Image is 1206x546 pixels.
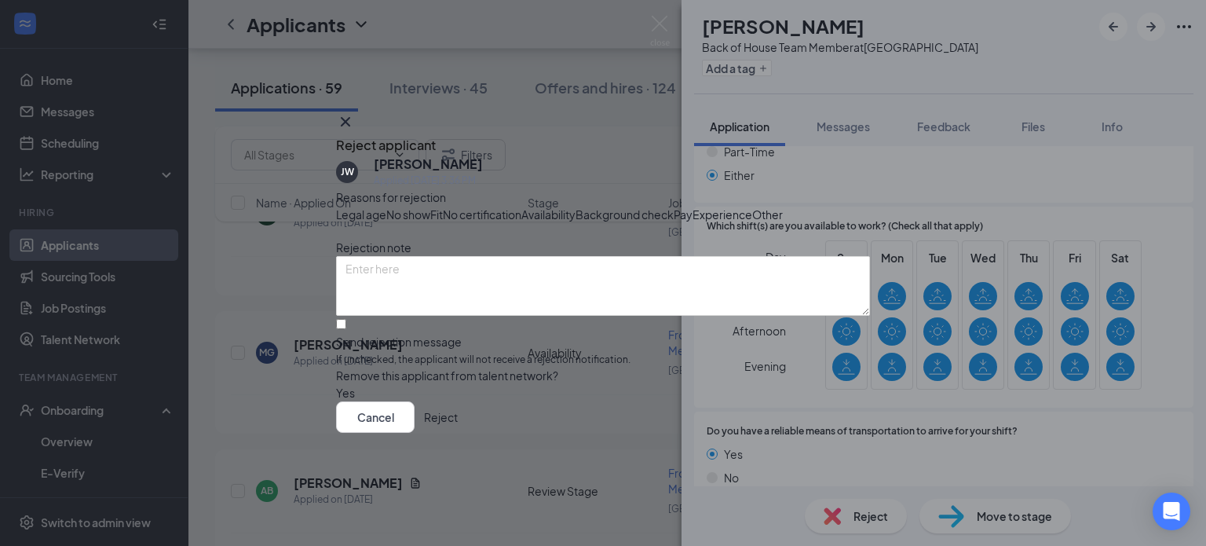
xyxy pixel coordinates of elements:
input: Send rejection messageIf unchecked, the applicant will not receive a rejection notification. [336,319,346,329]
span: Yes [336,385,355,402]
span: Rejection note [336,240,411,255]
span: Legal age [336,206,386,223]
div: Applied [DATE] 3:36 PM [374,173,483,189]
span: Fit [430,206,443,223]
span: Availability [521,206,576,223]
div: JW [341,166,354,179]
h3: Reject applicant [336,135,436,156]
span: Background check [576,206,674,223]
button: Close [336,112,355,131]
span: If unchecked, the applicant will not receive a rejection notification. [336,353,870,368]
span: Pay [674,206,693,223]
div: Open Intercom Messenger [1153,493,1190,530]
div: Send rejection message [336,334,870,350]
span: Reasons for rejection [336,190,446,204]
span: Remove this applicant from talent network? [336,369,558,383]
button: Cancel [336,402,415,434]
svg: Cross [336,112,355,131]
h5: [PERSON_NAME] [374,156,483,173]
span: Other [752,206,783,223]
span: No show [386,206,430,223]
span: No certification [443,206,521,223]
button: Reject [424,402,458,434]
span: Experience [693,206,752,223]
